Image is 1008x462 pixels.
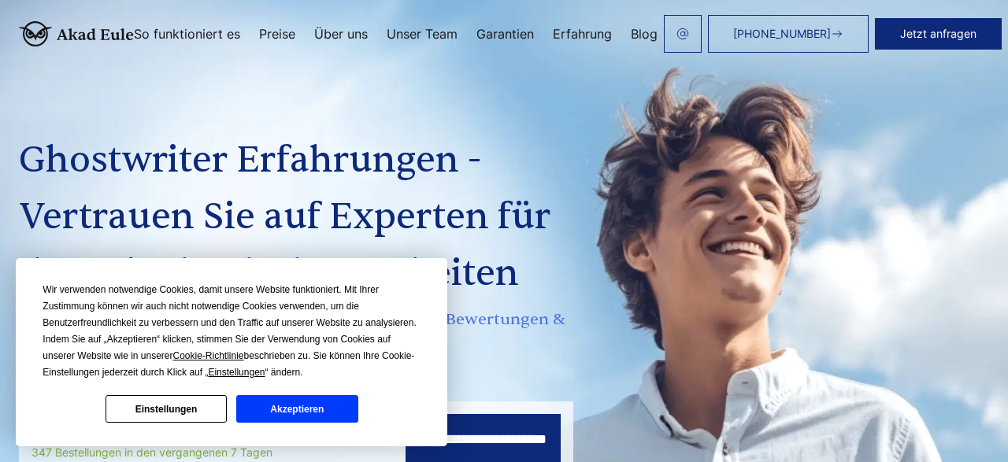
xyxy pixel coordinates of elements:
[19,132,611,302] h1: Ghostwriter Erfahrungen - Vertrauen Sie auf Experten für Ihre Akademischen Arbeiten
[708,15,869,53] a: [PHONE_NUMBER]
[106,395,227,423] button: Einstellungen
[208,367,265,378] span: Einstellungen
[476,28,534,40] a: Garantien
[631,28,658,40] a: Blog
[19,21,134,46] img: logo
[259,28,295,40] a: Preise
[733,28,831,40] span: [PHONE_NUMBER]
[173,350,244,361] span: Cookie-Richtlinie
[387,28,458,40] a: Unser Team
[16,258,447,446] div: Cookie Consent Prompt
[676,28,689,40] img: email
[43,282,421,381] div: Wir verwenden notwendige Cookies, damit unsere Website funktioniert. Mit Ihrer Zustimmung können ...
[134,28,240,40] a: So funktioniert es
[236,395,358,423] button: Akzeptieren
[553,28,612,40] a: Erfahrung
[31,443,276,462] div: 347 Bestellungen in den vergangenen 7 Tagen
[314,28,368,40] a: Über uns
[875,18,1002,50] button: Jetzt anfragen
